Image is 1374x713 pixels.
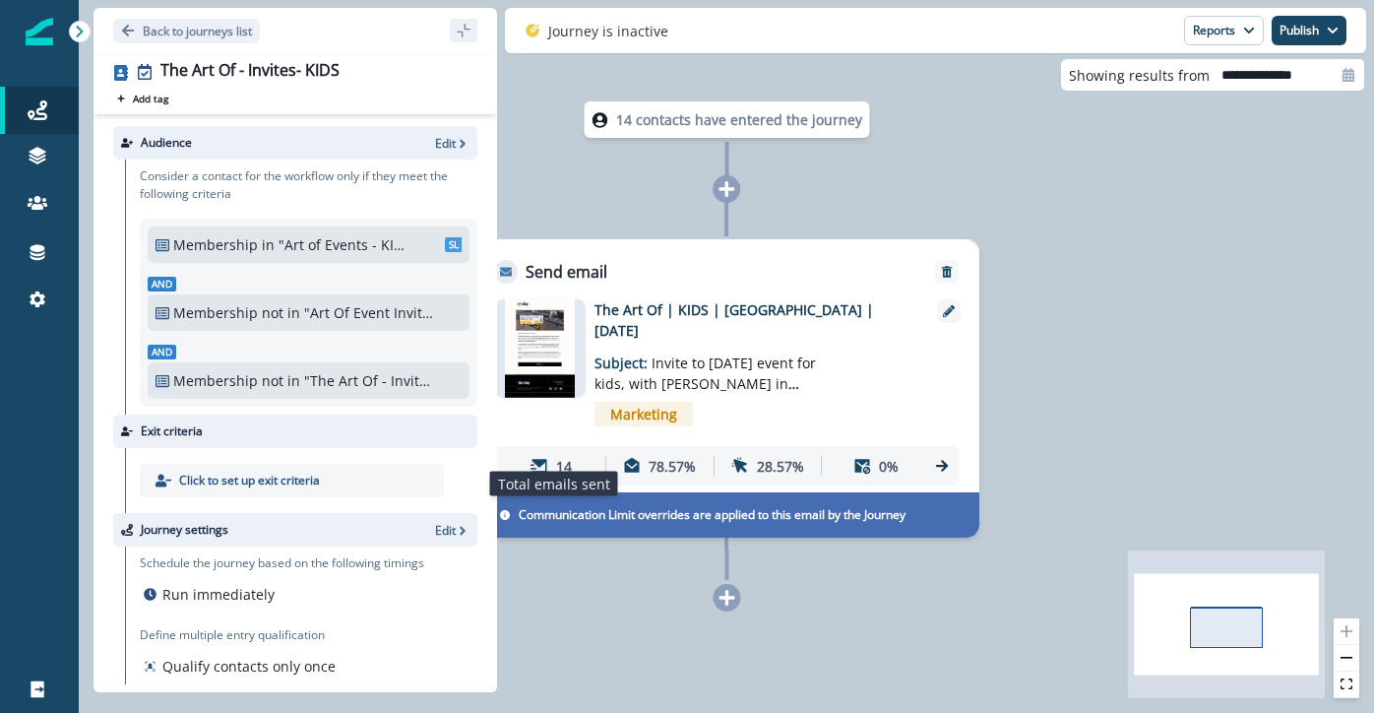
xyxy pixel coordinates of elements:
[505,299,576,398] img: email asset unavailable
[160,61,340,83] div: The Art Of - Invites- KIDS
[594,341,841,394] p: Subject:
[594,354,816,414] span: Invite to [DATE] event for kids, with [PERSON_NAME] in [GEOGRAPHIC_DATA]
[113,19,260,43] button: Go back
[616,109,862,130] p: 14 contacts have entered the journey
[726,520,727,580] g: Edge from 7e137b35-920e-4bd5-adb8-bf96d7580d4b to node-add-under-00dc3719-7042-4398-99ba-00e8ae58...
[279,234,410,255] p: "Art of Events - KIDS in SF"
[179,472,320,489] p: Click to set up exit criteria
[148,277,176,292] span: And
[143,23,252,39] p: Back to journeys list
[141,422,203,440] p: Exit criteria
[133,93,168,104] p: Add tag
[757,456,804,477] p: 28.57%
[649,456,696,477] p: 78.57%
[173,234,258,255] p: Membership
[262,370,300,391] p: not in
[445,237,463,252] span: SL
[556,456,572,477] p: 14
[879,456,899,477] p: 0%
[526,260,607,284] p: Send email
[435,135,469,152] button: Edit
[726,142,727,236] g: Edge from node-dl-count to 7e137b35-920e-4bd5-adb8-bf96d7580d4b
[148,345,176,359] span: And
[140,167,477,203] p: Consider a contact for the workflow only if they meet the following criteria
[435,522,469,539] button: Edit
[538,101,916,138] div: 14 contacts have entered the journey
[304,370,436,391] p: "The Art Of - Invites"
[1184,16,1264,45] button: Reports
[548,21,668,41] p: Journey is inactive
[173,302,258,323] p: Membership
[435,135,456,152] p: Edit
[1272,16,1346,45] button: Publish
[162,584,275,605] p: Run immediately
[262,302,300,323] p: not in
[931,265,963,279] button: Remove
[1334,645,1359,672] button: zoom out
[113,91,172,106] button: Add tag
[304,302,436,323] p: "Art Of Event Invites - Sigma"
[162,656,336,677] p: Qualify contacts only once
[140,626,340,644] p: Define multiple entry qualification
[435,522,456,539] p: Edit
[26,18,53,45] img: Inflection
[141,134,192,152] p: Audience
[519,506,906,524] p: Communication Limit overrides are applied to this email by the Journey
[140,554,424,572] p: Schedule the journey based on the following timings
[262,234,275,255] p: in
[473,239,979,538] div: Send emailRemoveemail asset unavailableThe Art Of | KIDS | [GEOGRAPHIC_DATA] | [DATE]Subject: Inv...
[141,521,228,539] p: Journey settings
[1069,65,1210,86] p: Showing results from
[594,299,909,341] p: The Art Of | KIDS | [GEOGRAPHIC_DATA] | [DATE]
[450,19,477,42] button: sidebar collapse toggle
[594,402,693,426] span: Marketing
[173,370,258,391] p: Membership
[1334,672,1359,698] button: fit view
